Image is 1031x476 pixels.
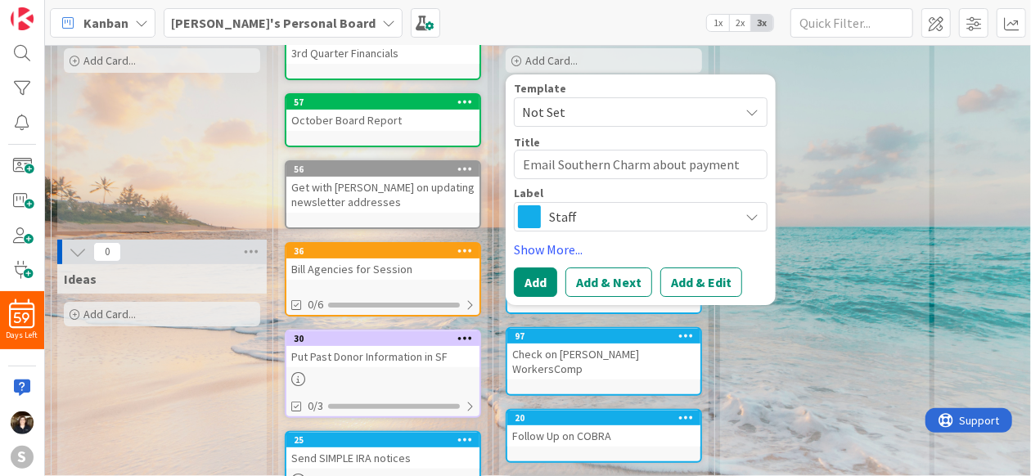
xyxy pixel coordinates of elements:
[729,15,751,31] span: 2x
[286,43,479,64] div: 3rd Quarter Financials
[514,187,543,199] span: Label
[515,330,700,342] div: 97
[15,312,30,324] span: 59
[308,397,323,415] span: 0/3
[286,177,479,213] div: Get with [PERSON_NAME] on updating newsletter addresses
[707,15,729,31] span: 1x
[308,296,323,313] span: 0/6
[286,95,479,131] div: 57October Board Report
[507,344,700,379] div: Check on [PERSON_NAME] WorkersComp
[286,244,479,280] div: 36Bill Agencies for Session
[83,13,128,33] span: Kanban
[549,205,731,228] span: Staff
[790,8,913,38] input: Quick Filter...
[286,433,479,447] div: 25
[514,150,768,179] textarea: Email Southern Charm about payment
[514,83,566,94] span: Template
[286,258,479,280] div: Bill Agencies for Session
[514,135,540,150] label: Title
[294,97,479,108] div: 57
[286,162,479,213] div: 56Get with [PERSON_NAME] on updating newsletter addresses
[286,110,479,131] div: October Board Report
[286,28,479,64] div: 3rd Quarter Financials
[525,53,578,68] span: Add Card...
[286,95,479,110] div: 57
[515,412,700,424] div: 20
[660,267,742,297] button: Add & Edit
[83,53,136,68] span: Add Card...
[565,267,652,297] button: Add & Next
[507,329,700,379] div: 97Check on [PERSON_NAME] WorkersComp
[751,15,773,31] span: 3x
[11,411,34,434] img: KS
[171,15,376,31] b: [PERSON_NAME]'s Personal Board
[507,411,700,447] div: 20Follow Up on COBRA
[294,333,479,344] div: 30
[286,433,479,469] div: 25Send SIMPLE IRA notices
[11,446,34,469] div: S
[507,329,700,344] div: 97
[286,244,479,258] div: 36
[34,2,74,22] span: Support
[294,434,479,446] div: 25
[522,101,727,123] span: Not Set
[286,331,479,367] div: 30Put Past Donor Information in SF
[64,271,97,287] span: Ideas
[93,242,121,262] span: 0
[11,7,34,30] img: Visit kanbanzone.com
[286,162,479,177] div: 56
[286,331,479,346] div: 30
[294,164,479,175] div: 56
[514,267,557,297] button: Add
[507,411,700,425] div: 20
[286,346,479,367] div: Put Past Donor Information in SF
[294,245,479,257] div: 36
[83,307,136,321] span: Add Card...
[514,240,768,259] a: Show More...
[507,425,700,447] div: Follow Up on COBRA
[286,447,479,469] div: Send SIMPLE IRA notices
